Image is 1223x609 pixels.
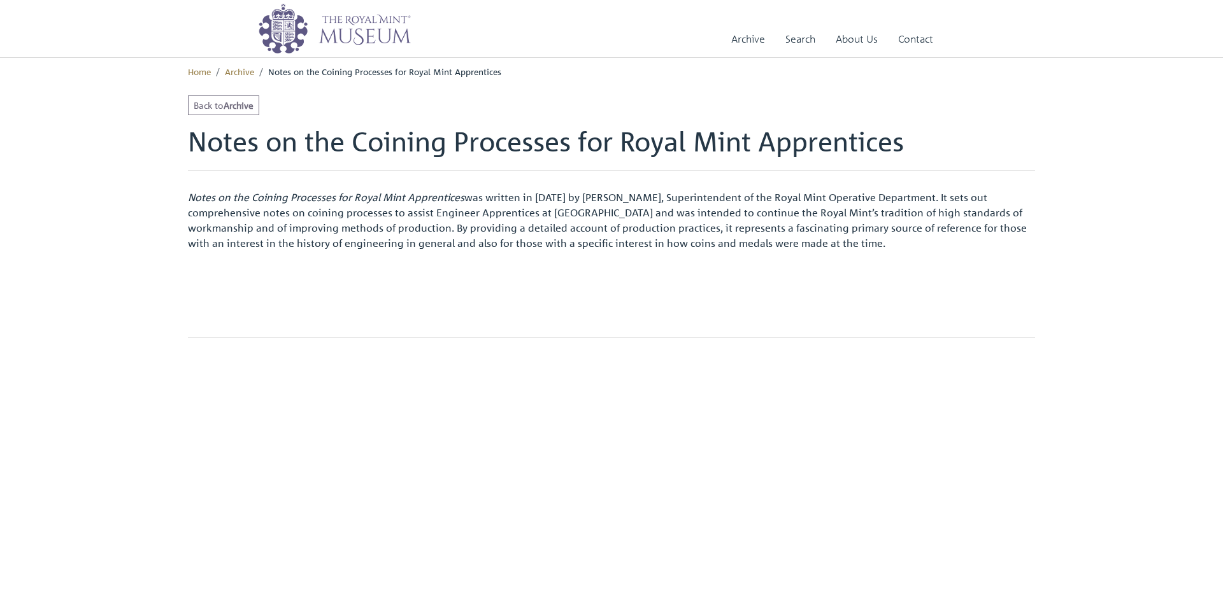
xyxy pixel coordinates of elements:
span: Notes on the Coining Processes for Royal Mint Apprentices [268,66,501,77]
a: Search [785,21,815,57]
a: Archive [731,21,765,57]
p: was written in [DATE] by [PERSON_NAME], Superintendent of the Royal Mint Operative Department. It... [188,190,1035,251]
a: About Us [836,21,878,57]
h1: Notes on the Coining Processes for Royal Mint Apprentices [188,125,1035,170]
img: logo_wide.png [258,3,411,54]
a: Contact [898,21,933,57]
a: Back toArchive [188,95,259,115]
strong: Archive [224,99,254,111]
a: Archive [225,66,254,77]
a: Home [188,66,211,77]
em: Notes on the Coining Processes for Royal Mint Apprentices [188,191,464,204]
